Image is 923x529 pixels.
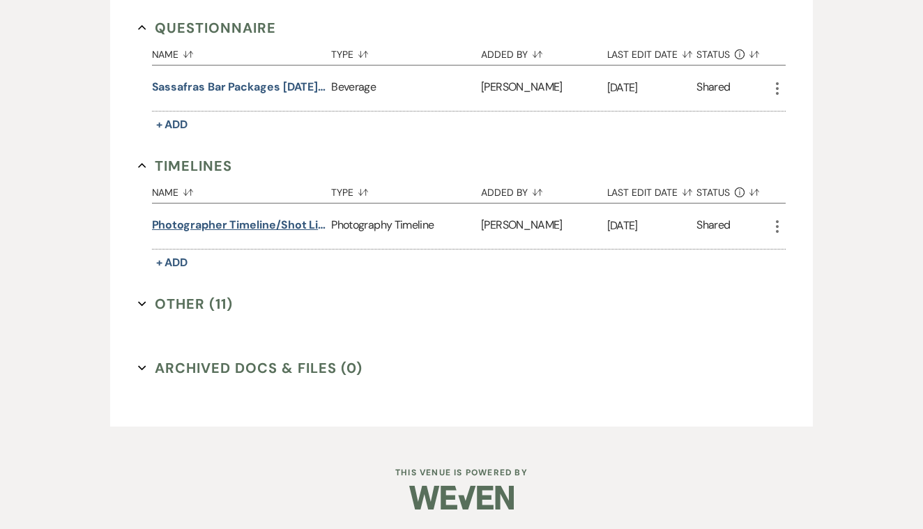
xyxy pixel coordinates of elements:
button: Timelines [138,155,233,176]
button: Added By [481,38,607,65]
div: Beverage [331,66,481,111]
button: Added By [481,176,607,203]
button: Last Edit Date [607,176,697,203]
button: Type [331,38,481,65]
span: + Add [156,117,188,132]
button: Status [696,176,768,203]
div: Shared [696,217,730,236]
img: Weven Logo [409,473,514,522]
button: Name [152,176,332,203]
span: + Add [156,255,188,270]
span: Status [696,49,730,59]
div: [PERSON_NAME] [481,204,607,249]
button: Photographer timeline/shot list [152,217,326,233]
button: Type [331,176,481,203]
p: [DATE] [607,79,697,97]
div: Shared [696,79,730,98]
div: Photography Timeline [331,204,481,249]
button: Name [152,38,332,65]
button: + Add [152,253,192,273]
span: Status [696,187,730,197]
button: Archived Docs & Files (0) [138,358,363,378]
button: Last Edit Date [607,38,697,65]
button: + Add [152,115,192,135]
p: [DATE] [607,217,697,235]
button: Other (11) [138,293,234,314]
button: Questionnaire [138,17,277,38]
button: Status [696,38,768,65]
button: Sassafras Bar Packages [DATE]-[DATE] [152,79,326,95]
div: [PERSON_NAME] [481,66,607,111]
